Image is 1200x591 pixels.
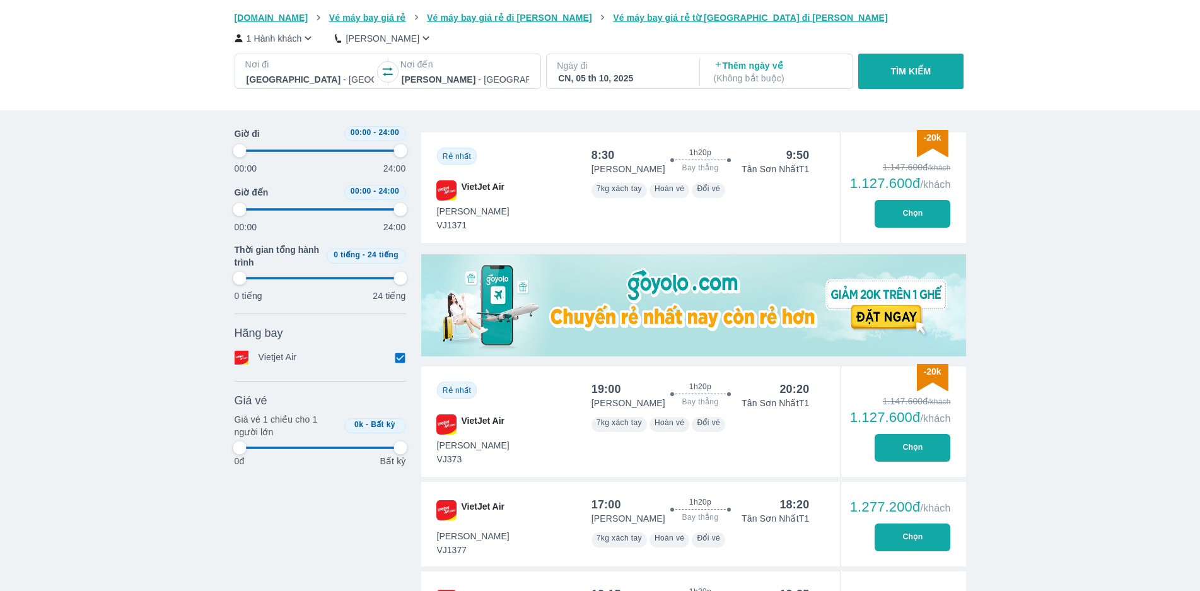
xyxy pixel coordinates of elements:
p: TÌM KIẾM [891,65,931,78]
img: discount [917,364,948,391]
span: Rẻ nhất [443,386,471,395]
span: 0k [354,420,363,429]
p: 0đ [235,455,245,467]
span: 1h20p [689,382,711,392]
span: 00:00 [351,128,371,137]
span: /khách [920,503,950,513]
p: 00:00 [235,162,257,175]
span: 00:00 [351,187,371,196]
p: 1 Hành khách [247,32,302,45]
p: 24 tiếng [373,290,405,302]
div: 1.147.600đ [850,161,951,173]
p: Thêm ngày về [714,59,841,85]
span: VietJet Air [462,180,504,201]
span: VJ373 [437,453,510,465]
p: Nơi đến [400,58,530,71]
p: 24:00 [383,162,406,175]
p: 0 tiếng [235,290,262,302]
span: Vé máy bay giá rẻ đi [PERSON_NAME] [427,13,592,23]
span: Bất kỳ [371,420,395,429]
div: 1.147.600đ [850,395,951,407]
nav: breadcrumb [235,11,966,24]
span: Đổi vé [697,534,720,542]
img: VJ [436,180,457,201]
button: TÌM KIẾM [858,54,964,89]
span: Đổi vé [697,184,720,193]
span: 0 tiếng [334,250,360,259]
span: - [366,420,368,429]
span: 7kg xách tay [597,534,642,542]
button: 1 Hành khách [235,32,315,45]
span: -20k [923,132,941,143]
span: [DOMAIN_NAME] [235,13,308,23]
p: Tân Sơn Nhất T1 [742,163,809,175]
span: -20k [923,366,941,377]
span: - [373,128,376,137]
p: [PERSON_NAME] [346,32,419,45]
p: Vietjet Air [259,351,297,365]
span: 7kg xách tay [597,418,642,427]
span: - [363,250,365,259]
span: Đổi vé [697,418,720,427]
span: 24 tiếng [368,250,399,259]
span: Vé máy bay giá rẻ [329,13,406,23]
div: 17:00 [591,497,621,512]
span: 7kg xách tay [597,184,642,193]
span: /khách [920,413,950,424]
span: 24:00 [378,187,399,196]
p: 24:00 [383,221,406,233]
button: Chọn [875,200,950,228]
span: - [373,187,376,196]
p: Giá vé 1 chiều cho 1 người lớn [235,413,339,438]
button: [PERSON_NAME] [335,32,433,45]
img: discount [917,130,948,157]
img: VJ [436,414,457,435]
span: Giờ đi [235,127,260,140]
div: 1.277.200đ [850,500,951,515]
span: Giá vé [235,393,267,408]
div: 19:00 [591,382,621,397]
button: Chọn [875,434,950,462]
span: VJ1377 [437,544,510,556]
div: 9:50 [786,148,810,163]
span: Hãng bay [235,325,283,341]
img: VJ [436,500,457,520]
span: Giờ đến [235,186,269,199]
img: media-0 [421,254,966,356]
p: Bất kỳ [380,455,405,467]
p: Nơi đi [245,58,375,71]
span: VJ1371 [437,219,510,231]
p: [PERSON_NAME] [591,512,665,525]
div: 18:20 [779,497,809,512]
div: 8:30 [591,148,615,163]
p: [PERSON_NAME] [591,397,665,409]
span: /khách [920,179,950,190]
button: Chọn [875,524,950,551]
p: ( Không bắt buộc ) [714,72,841,85]
p: [PERSON_NAME] [591,163,665,175]
p: Tân Sơn Nhất T1 [742,397,809,409]
span: 1h20p [689,497,711,507]
p: Ngày đi [557,59,687,72]
p: 00:00 [235,221,257,233]
p: Tân Sơn Nhất T1 [742,512,809,525]
span: [PERSON_NAME] [437,439,510,452]
span: VietJet Air [462,500,504,520]
div: 1.127.600đ [850,410,951,425]
span: 24:00 [378,128,399,137]
span: Thời gian tổng hành trình [235,243,322,269]
span: [PERSON_NAME] [437,205,510,218]
span: VietJet Air [462,414,504,435]
span: Hoàn vé [655,534,685,542]
span: Hoàn vé [655,184,685,193]
div: 20:20 [779,382,809,397]
div: 1.127.600đ [850,176,951,191]
span: Vé máy bay giá rẻ từ [GEOGRAPHIC_DATA] đi [PERSON_NAME] [613,13,888,23]
span: 1h20p [689,148,711,158]
span: [PERSON_NAME] [437,530,510,542]
span: Hoàn vé [655,418,685,427]
span: Rẻ nhất [443,152,471,161]
div: CN, 05 th 10, 2025 [558,72,685,85]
